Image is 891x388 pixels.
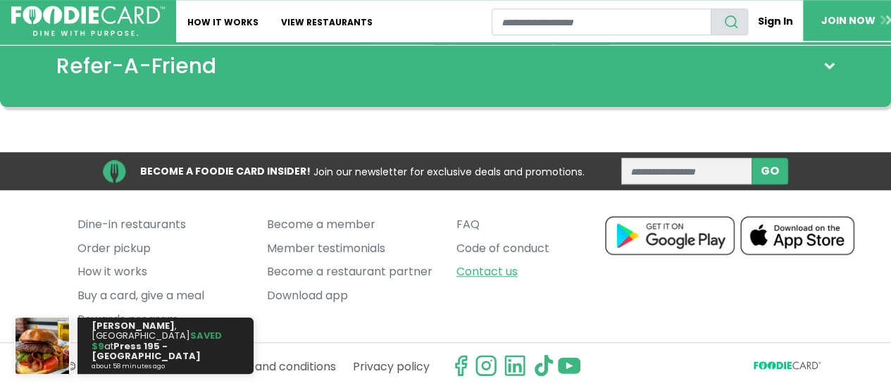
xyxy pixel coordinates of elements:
[456,261,625,284] a: Contact us
[11,6,165,37] img: FoodieCard; Eat, Drink, Save, Donate
[92,339,201,363] strong: Press 195 - [GEOGRAPHIC_DATA]
[456,237,625,261] a: Code of conduct
[267,284,435,308] a: Download app
[77,213,246,237] a: Dine-in restaurants
[92,319,175,332] strong: [PERSON_NAME]
[267,213,435,237] a: Become a member
[313,164,585,178] span: Join our newsletter for exclusive deals and promotions.
[752,158,788,184] button: subscribe
[77,237,246,261] a: Order pickup
[456,213,625,237] a: FAQ
[92,329,222,352] strong: SAVED $
[449,354,472,377] svg: check us out on facebook
[353,354,430,379] a: Privacy policy
[267,237,435,261] a: Member testimonials
[140,164,311,178] strong: BECOME A FOODIE CARD INSIDER!
[754,361,824,375] svg: FoodieCard
[558,354,580,377] img: youtube.svg
[77,284,246,308] a: Buy a card, give a meal
[92,363,235,370] small: about 58 minutes ago
[532,354,555,377] img: tiktok.svg
[216,354,336,379] a: Terms and conditions
[92,321,239,370] p: , [GEOGRAPHIC_DATA] at
[267,261,435,284] a: Become a restaurant partner
[15,318,69,374] img: Webhook
[711,8,748,35] button: search
[77,261,246,284] a: How it works
[504,354,526,377] img: linkedin.svg
[56,54,216,79] h2: Refer-A-Friend
[98,339,104,353] strong: 9
[492,8,711,35] input: restaurant search
[748,8,803,35] a: Sign In
[77,308,246,332] a: Rewards program
[621,158,752,184] input: enter email address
